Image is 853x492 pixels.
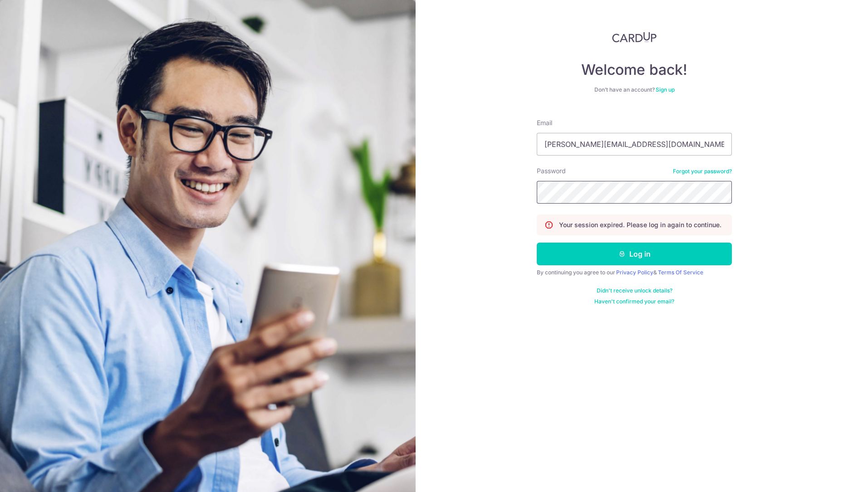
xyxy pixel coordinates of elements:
input: Enter your Email [537,133,732,156]
h4: Welcome back! [537,61,732,79]
div: By continuing you agree to our & [537,269,732,276]
a: Privacy Policy [616,269,653,276]
a: Sign up [656,86,675,93]
a: Terms Of Service [658,269,703,276]
label: Password [537,166,566,175]
label: Email [537,118,552,127]
p: Your session expired. Please log in again to continue. [559,220,721,229]
div: Don’t have an account? [537,86,732,93]
button: Log in [537,243,732,265]
a: Haven't confirmed your email? [594,298,674,305]
a: Forgot your password? [673,168,732,175]
a: Didn't receive unlock details? [597,287,672,294]
img: CardUp Logo [612,32,657,43]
